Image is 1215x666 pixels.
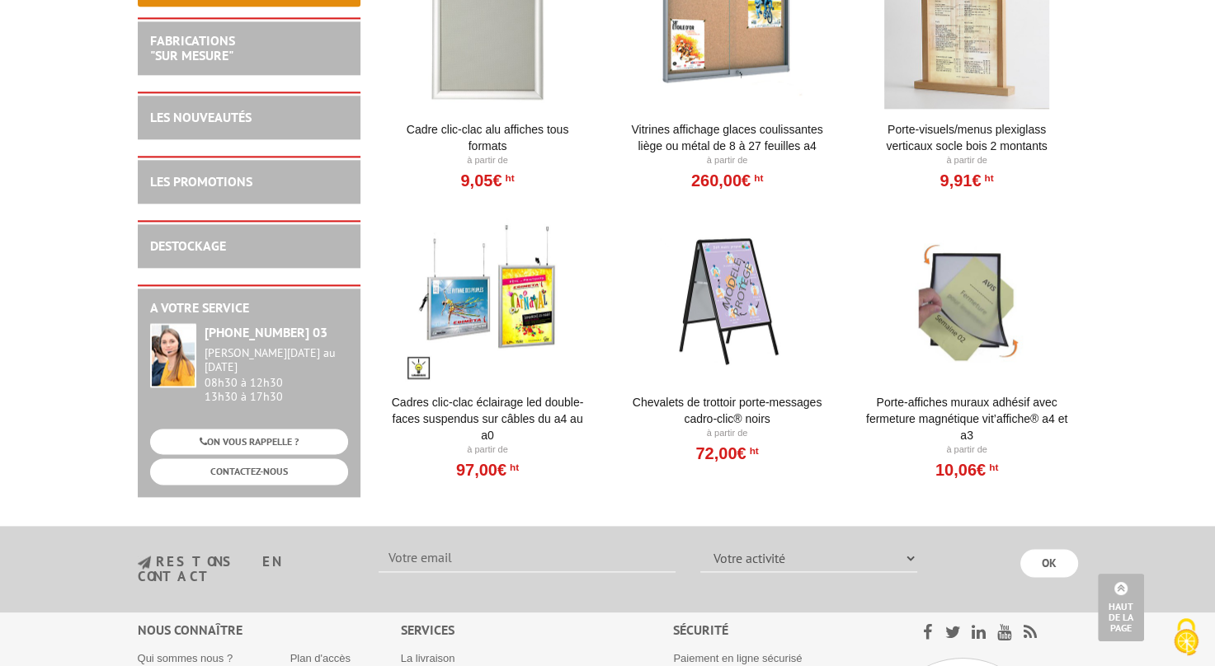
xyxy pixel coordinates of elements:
a: CONTACTEZ-NOUS [150,458,348,484]
sup: HT [986,462,998,473]
p: À partir de [386,154,590,167]
input: OK [1020,549,1078,577]
p: À partir de [386,443,590,457]
p: À partir de [865,154,1069,167]
img: newsletter.jpg [138,556,151,570]
a: Chevalets de trottoir porte-messages Cadro-Clic® Noirs [625,394,829,427]
a: 9,91€HT [940,176,993,185]
div: Sécurité [673,621,880,640]
p: À partir de [625,427,829,440]
a: Plan d'accès [290,652,351,664]
a: 260,00€HT [691,176,763,185]
button: Cookies (fenêtre modale) [1157,610,1215,666]
img: widget-service.jpg [150,323,196,387]
a: Paiement en ligne sécurisé [673,652,802,664]
div: [PERSON_NAME][DATE] au [DATE] [205,346,348,374]
a: Qui sommes nous ? [138,652,233,664]
a: FABRICATIONS"Sur Mesure" [150,32,235,63]
div: 08h30 à 12h30 13h30 à 17h30 [205,346,348,403]
div: Services [401,621,674,640]
a: La livraison [401,652,455,664]
p: À partir de [625,154,829,167]
a: ON VOUS RAPPELLE ? [150,429,348,454]
a: LES PROMOTIONS [150,173,252,190]
h3: restons en contact [138,555,355,584]
a: Porte-Visuels/Menus Plexiglass Verticaux Socle Bois 2 Montants [865,121,1069,154]
sup: HT [746,445,759,457]
a: 10,06€HT [935,465,998,475]
img: Cookies (fenêtre modale) [1166,617,1207,658]
a: 9,05€HT [460,176,514,185]
a: DESTOCKAGE [150,237,226,254]
a: LES NOUVEAUTÉS [150,109,252,125]
sup: HT [751,172,763,184]
a: Cadre Clic-Clac Alu affiches tous formats [386,121,590,154]
p: À partir de [865,443,1069,457]
a: 97,00€HT [456,465,519,475]
sup: HT [502,172,514,184]
a: Vitrines affichage glaces coulissantes liège ou métal de 8 à 27 feuilles A4 [625,121,829,154]
h2: A votre service [150,301,348,316]
sup: HT [981,172,993,184]
input: Votre email [379,544,676,572]
div: Nous connaître [138,621,401,640]
a: Haut de la page [1098,574,1144,641]
a: 72,00€HT [695,448,758,458]
strong: [PHONE_NUMBER] 03 [205,324,327,340]
a: Porte-affiches muraux adhésif avec fermeture magnétique VIT’AFFICHE® A4 et A3 [865,394,1069,443]
sup: HT [506,462,519,473]
a: Cadres clic-clac éclairage LED double-faces suspendus sur câbles du A4 au A0 [386,394,590,443]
